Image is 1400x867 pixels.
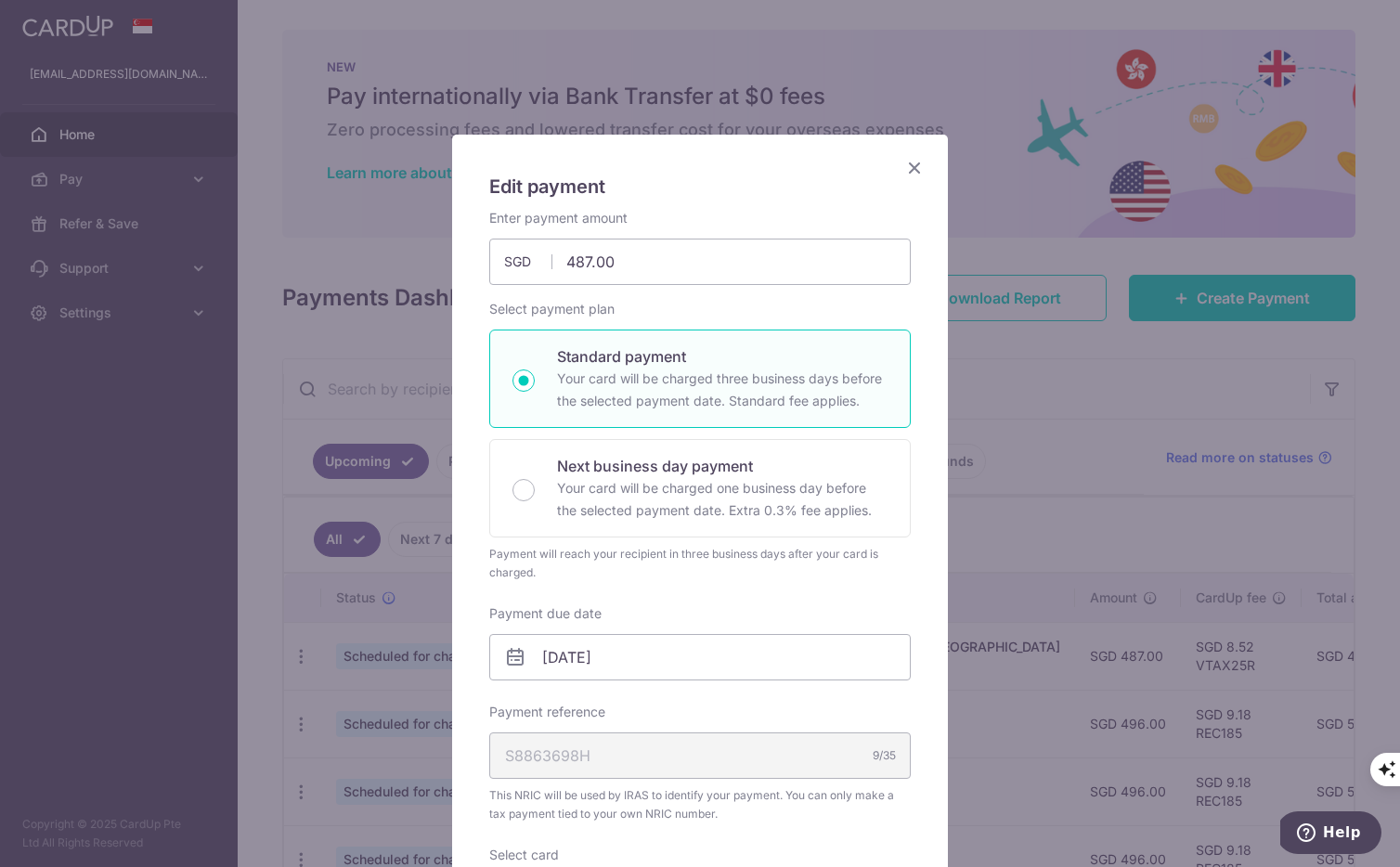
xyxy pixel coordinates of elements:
button: Close [903,157,926,179]
p: Next business day payment [557,455,888,477]
p: Your card will be charged three business days before the selected payment date. Standard fee appl... [557,368,888,412]
p: Your card will be charged one business day before the selected payment date. Extra 0.3% fee applies. [557,477,888,522]
div: 9/35 [873,746,896,765]
p: Standard payment [557,345,888,368]
label: Payment due date [489,604,602,623]
div: Payment will reach your recipient in three business days after your card is charged. [489,545,911,582]
h5: Edit payment [489,172,911,201]
label: Select card [489,846,559,864]
label: Select payment plan [489,300,615,318]
iframe: Opens a widget where you can find more information [1280,811,1381,858]
input: DD / MM / YYYY [489,634,911,680]
span: This NRIC will be used by IRAS to identify your payment. You can only make a tax payment tied to ... [489,786,911,823]
input: 0.00 [489,239,911,285]
span: SGD [504,252,552,271]
label: Payment reference [489,703,605,721]
label: Enter payment amount [489,209,628,227]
